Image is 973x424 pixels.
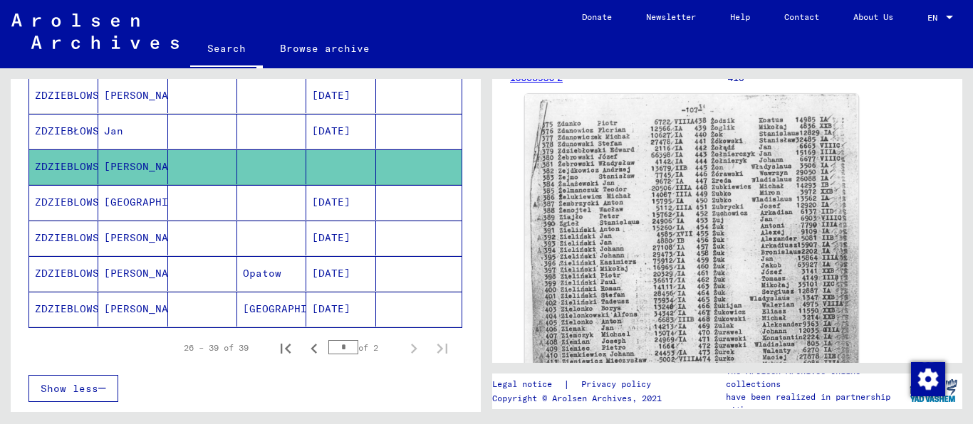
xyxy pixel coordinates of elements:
mat-cell: [DATE] [306,114,375,149]
mat-cell: [DATE] [306,221,375,255]
img: Arolsen_neg.svg [11,14,179,49]
div: of 2 [328,341,400,354]
mat-cell: ZDZIEBLOWSKI [29,78,98,113]
button: Last page [428,334,457,362]
a: Privacy policy [570,377,668,392]
button: First page [271,334,300,362]
mat-cell: [PERSON_NAME] [98,256,167,291]
a: Browse archive [263,31,387,65]
mat-cell: Jan [98,114,167,149]
mat-cell: ZDZIEBLOWSKI [29,292,98,327]
p: have been realized in partnership with [726,391,904,416]
mat-cell: [GEOGRAPHIC_DATA] [237,292,306,327]
mat-cell: [PERSON_NAME] [98,149,167,184]
mat-cell: ZDZIEBLOWSKI [29,185,98,220]
button: Previous page [300,334,328,362]
mat-cell: [PERSON_NAME] [98,292,167,327]
mat-cell: ZDZIEBLOWSKI [29,256,98,291]
img: Change consent [911,362,945,396]
mat-cell: [DATE] [306,256,375,291]
mat-cell: [GEOGRAPHIC_DATA]. [98,185,167,220]
div: 26 – 39 of 39 [184,341,249,354]
div: | [492,377,668,392]
mat-cell: [DATE] [306,78,375,113]
button: Next page [400,334,428,362]
p: Copyright © Arolsen Archives, 2021 [492,392,668,405]
button: Show less [28,375,118,402]
a: Legal notice [492,377,563,392]
span: Show less [41,382,98,395]
img: yv_logo.png [907,373,960,408]
mat-cell: [PERSON_NAME] [98,78,167,113]
mat-cell: Opatow [237,256,306,291]
mat-cell: ZDZIEBŁOWSKI [29,114,98,149]
mat-cell: ZDZIEBLOWSKI [29,221,98,255]
mat-cell: [PERSON_NAME] [98,221,167,255]
mat-cell: ZDZIEBLOWSKI [29,149,98,184]
p: The Arolsen Archives online collections [726,365,904,391]
mat-cell: [DATE] [306,185,375,220]
span: EN [927,13,943,23]
mat-cell: [DATE] [306,292,375,327]
a: Search [190,31,263,68]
